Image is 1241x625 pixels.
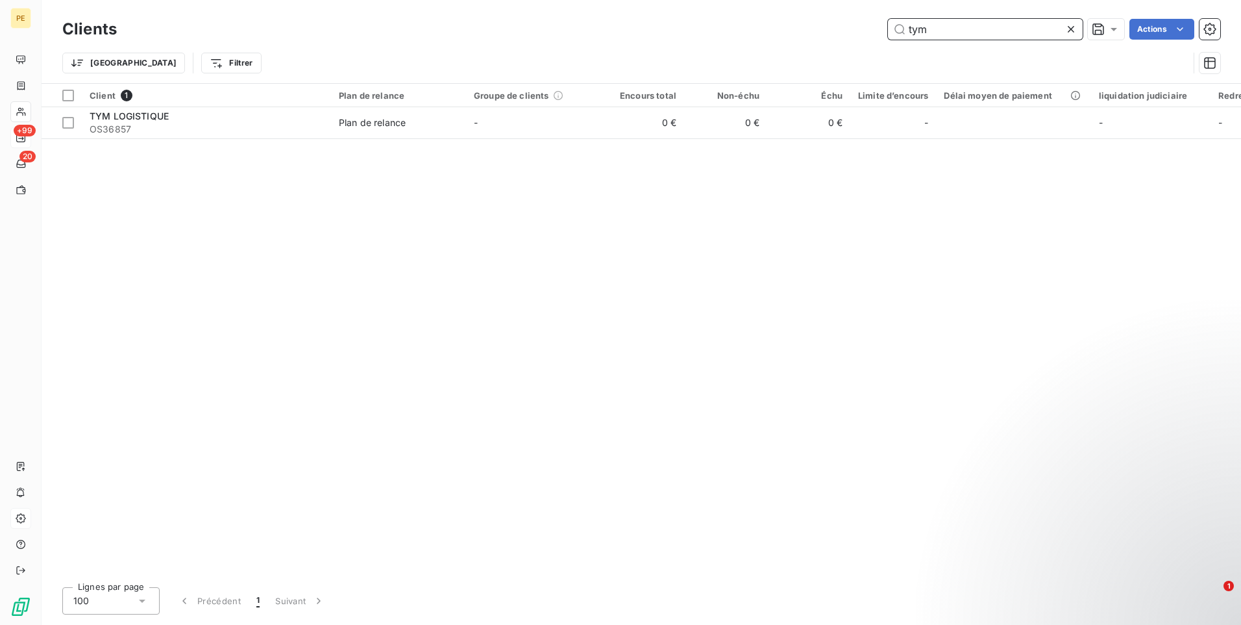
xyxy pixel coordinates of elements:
td: 0 € [767,107,850,138]
input: Rechercher [888,19,1083,40]
span: 1 [256,594,260,607]
span: - [474,117,478,128]
a: +99 [10,127,31,148]
td: 0 € [684,107,767,138]
span: 1 [1223,581,1234,591]
div: Non-échu [692,90,759,101]
button: [GEOGRAPHIC_DATA] [62,53,185,73]
button: Actions [1129,19,1194,40]
span: +99 [14,125,36,136]
iframe: Intercom notifications message [981,499,1241,590]
div: Plan de relance [339,90,458,101]
span: - [1099,117,1103,128]
h3: Clients [62,18,117,41]
span: Client [90,90,116,101]
div: liquidation judiciaire [1099,90,1203,101]
span: - [1218,117,1222,128]
button: 1 [249,587,267,615]
span: TYM LOGISTIQUE [90,110,169,121]
span: 1 [121,90,132,101]
div: PE [10,8,31,29]
div: Limite d’encours [858,90,928,101]
div: Plan de relance [339,116,406,129]
a: 20 [10,153,31,174]
button: Précédent [170,587,249,615]
span: 20 [19,151,36,162]
span: OS36857 [90,123,323,136]
span: - [924,116,928,129]
img: Logo LeanPay [10,596,31,617]
span: 100 [73,594,89,607]
span: Groupe de clients [474,90,549,101]
td: 0 € [601,107,684,138]
iframe: Intercom live chat [1197,581,1228,612]
button: Suivant [267,587,333,615]
div: Encours total [609,90,676,101]
button: Filtrer [201,53,261,73]
div: Délai moyen de paiement [944,90,1083,101]
div: Échu [775,90,842,101]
